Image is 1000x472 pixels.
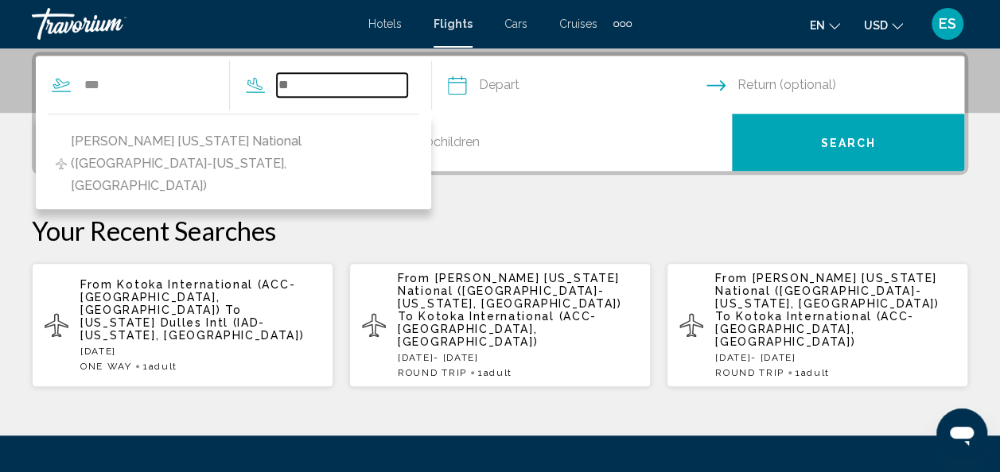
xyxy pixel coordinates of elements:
[143,361,177,372] span: 1
[732,114,964,171] button: Search
[71,130,411,197] span: [PERSON_NAME] [US_STATE] National ([GEOGRAPHIC_DATA]-[US_STATE], [GEOGRAPHIC_DATA])
[349,262,651,388] button: From [PERSON_NAME] [US_STATE] National ([GEOGRAPHIC_DATA]-[US_STATE], [GEOGRAPHIC_DATA]) To Kotok...
[667,262,968,388] button: From [PERSON_NAME] [US_STATE] National ([GEOGRAPHIC_DATA]-[US_STATE], [GEOGRAPHIC_DATA]) To Kotok...
[434,17,473,30] a: Flights
[32,215,968,246] p: Your Recent Searches
[36,56,964,171] div: Search widget
[715,310,914,348] span: Kotoka International (ACC-[GEOGRAPHIC_DATA], [GEOGRAPHIC_DATA])
[613,11,632,37] button: Extra navigation items
[398,367,467,378] span: ROUND TRIP
[927,7,968,41] button: User Menu
[80,278,113,291] span: From
[706,56,965,114] button: Return date
[936,408,987,459] iframe: Button to launch messaging window
[810,14,840,37] button: Change language
[80,316,304,342] span: [US_STATE] Dulles Intl (IAD-[US_STATE], [GEOGRAPHIC_DATA])
[398,272,430,284] span: From
[801,367,830,378] span: Adult
[484,367,512,378] span: Adult
[398,352,638,363] p: [DATE] - [DATE]
[80,278,295,316] span: Kotoka International (ACC-[GEOGRAPHIC_DATA], [GEOGRAPHIC_DATA])
[715,310,731,323] span: To
[398,310,597,348] span: Kotoka International (ACC-[GEOGRAPHIC_DATA], [GEOGRAPHIC_DATA])
[80,361,132,372] span: ONE WAY
[504,17,527,30] a: Cars
[559,17,597,30] a: Cruises
[448,56,706,114] button: Depart date
[715,367,784,378] span: ROUND TRIP
[80,346,321,357] p: [DATE]
[398,272,621,310] span: [PERSON_NAME] [US_STATE] National ([GEOGRAPHIC_DATA]-[US_STATE], [GEOGRAPHIC_DATA])
[715,272,939,310] span: [PERSON_NAME] [US_STATE] National ([GEOGRAPHIC_DATA]-[US_STATE], [GEOGRAPHIC_DATA])
[737,74,836,96] span: Return (optional)
[225,304,241,316] span: To
[478,367,512,378] span: 1
[48,126,419,201] button: [PERSON_NAME] [US_STATE] National ([GEOGRAPHIC_DATA]-[US_STATE], [GEOGRAPHIC_DATA])
[864,19,888,32] span: USD
[148,361,177,372] span: Adult
[715,272,748,284] span: From
[939,16,956,32] span: ES
[398,310,414,323] span: To
[820,137,876,149] span: Search
[32,8,352,40] a: Travorium
[715,352,955,363] p: [DATE] - [DATE]
[434,134,480,149] span: Children
[32,262,333,388] button: From Kotoka International (ACC-[GEOGRAPHIC_DATA], [GEOGRAPHIC_DATA]) To [US_STATE] Dulles Intl (I...
[368,17,402,30] a: Hotels
[796,367,830,378] span: 1
[810,19,825,32] span: en
[426,131,480,153] span: 0
[864,14,903,37] button: Change currency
